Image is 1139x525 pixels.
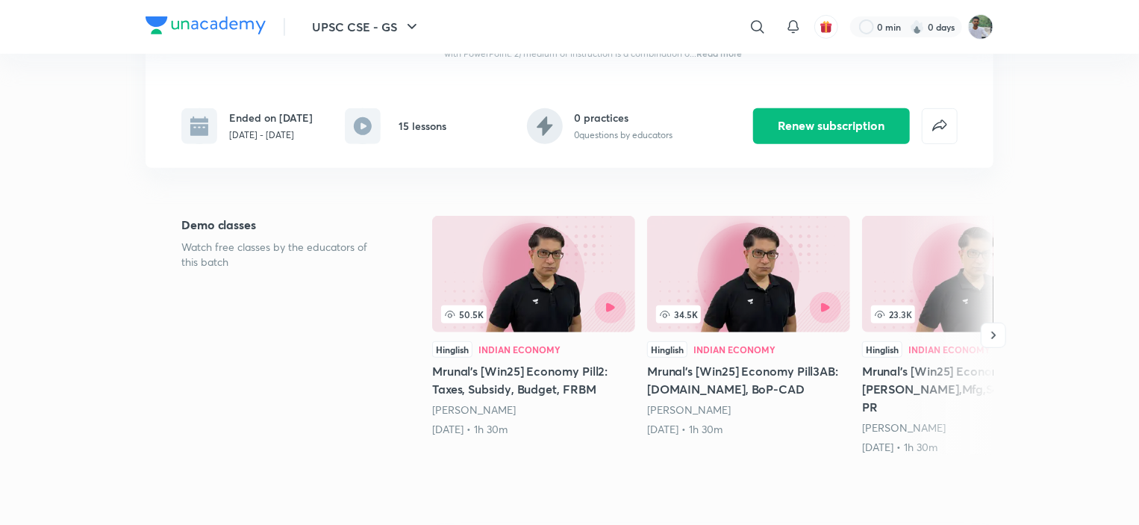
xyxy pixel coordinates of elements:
a: Mrunal’s [Win25] Economy Pill3AB: Intl.Trade, BoP-CAD [647,216,850,437]
a: [PERSON_NAME] [862,420,946,435]
div: Mrunal Patel [862,420,1065,435]
span: Read more [696,47,742,59]
div: Mrunal Patel [432,403,635,417]
a: [PERSON_NAME] [432,403,516,417]
p: 0 questions by educators [575,128,673,142]
h5: Demo classes [181,216,384,234]
span: In this course, renowned economy educator [PERSON_NAME] will be covering economy for the upcoming... [444,18,762,59]
a: Mrunal’s [Win25] Economy Pill2: Taxes, Subsidy, Budget, FRBM [432,216,635,437]
a: 23.3KHinglishIndian EconomyMrunal’s [Win25] Economy Pill4ABC: [PERSON_NAME],Mfg,Service,EoD,IPR[P... [862,216,1065,455]
h6: 0 practices [575,110,673,125]
a: Company Logo [146,16,266,38]
div: Hinglish [432,341,472,358]
div: Hinglish [647,341,687,358]
a: 50.5KHinglishIndian EconomyMrunal’s [Win25] Economy Pill2: Taxes, Subsidy, Budget, FRBM[PERSON_NA... [432,216,635,437]
span: 50.5K [441,305,487,323]
p: Watch free classes by the educators of this batch [181,240,384,270]
a: Mrunal’s [Win25] Economy Pill4ABC: Agri,Mfg,Service,EoD,IPR [862,216,1065,455]
span: 23.3K [871,305,915,323]
h6: 15 lessons [399,118,446,134]
div: Hinglish [862,341,902,358]
a: 34.5KHinglishIndian EconomyMrunal’s [Win25] Economy Pill3AB: [DOMAIN_NAME], BoP-CAD[PERSON_NAME][... [647,216,850,437]
img: avatar [820,20,833,34]
h6: Ended on [DATE] [229,110,313,125]
h5: Mrunal’s [Win25] Economy Pill2: Taxes, Subsidy, Budget, FRBM [432,362,635,398]
button: Renew subscription [753,108,910,144]
button: avatar [814,15,838,39]
h5: Mrunal’s [Win25] Economy Pill4ABC: [PERSON_NAME],Mfg,Service,EoD,IPR [862,362,1065,416]
button: false [922,108,958,144]
h5: Mrunal’s [Win25] Economy Pill3AB: [DOMAIN_NAME], BoP-CAD [647,362,850,398]
div: Mrunal Patel [647,403,850,417]
span: 34.5K [656,305,701,323]
div: Indian Economy [693,345,776,354]
img: Company Logo [146,16,266,34]
div: 16th Apr • 1h 30m [647,422,850,437]
a: [PERSON_NAME] [647,403,731,417]
div: 23rd Apr • 1h 30m [862,440,1065,455]
p: [DATE] - [DATE] [229,128,313,142]
div: 6th Apr • 1h 30m [432,422,635,437]
div: Indian Economy [478,345,561,354]
img: streak [910,19,925,34]
button: UPSC CSE - GS [303,12,430,42]
img: iSmart Roshan [968,14,993,40]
